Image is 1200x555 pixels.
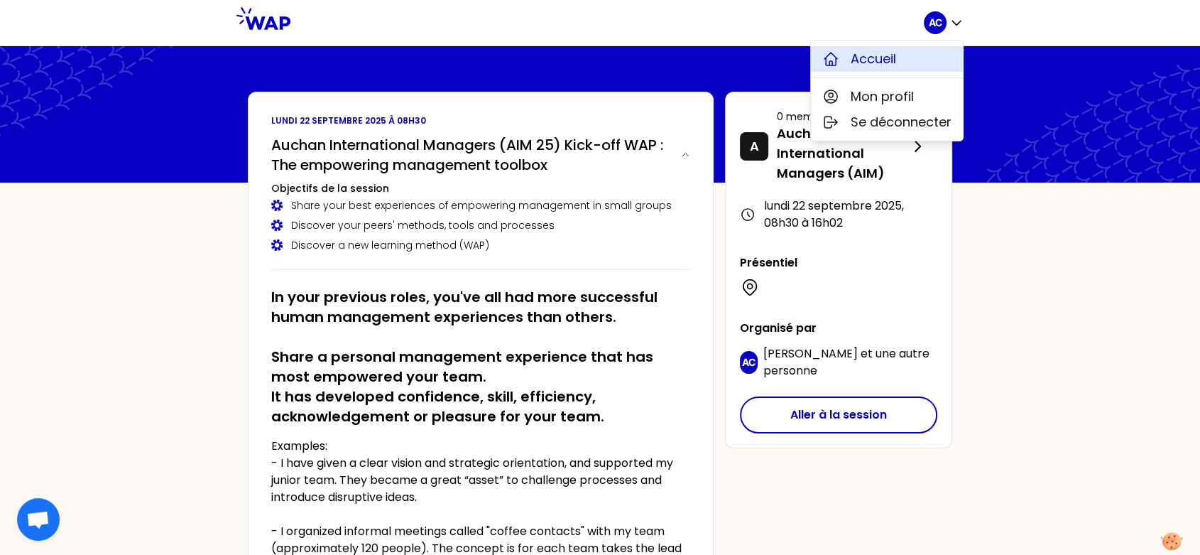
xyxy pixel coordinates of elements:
[271,135,669,175] h2: Auchan International Managers (AIM 25) Kick-off WAP : The empowering management toolbox
[750,136,759,156] p: A
[929,16,942,30] p: AC
[271,287,690,426] h2: In your previous roles, you've all had more successful human management experiences than others. ...
[17,498,60,541] a: Ouvrir le chat
[763,345,858,362] span: [PERSON_NAME]
[740,320,937,337] p: Organisé par
[271,115,690,126] p: lundi 22 septembre 2025 à 08h30
[851,87,914,107] span: Mon profil
[271,181,690,195] h3: Objectifs de la session
[763,345,937,379] p: et
[740,254,937,271] p: Présentiel
[810,40,964,141] div: AC
[777,109,909,124] p: 0 membre
[851,112,951,132] span: Se déconnecter
[271,238,690,252] div: Discover a new learning method (WAP)
[763,345,929,379] span: une autre personne
[271,218,690,232] div: Discover your peers' methods, tools and processes
[851,49,896,69] span: Accueil
[271,135,690,175] button: Auchan International Managers (AIM 25) Kick-off WAP : The empowering management toolbox
[271,198,690,212] div: Share your best experiences of empowering management in small groups
[740,198,937,232] div: lundi 22 septembre 2025 , 08h30 à 16h02
[924,11,964,34] button: AC
[777,124,909,183] p: Auchan International Managers (AIM)
[740,397,937,433] button: Aller à la session
[742,355,756,370] p: AC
